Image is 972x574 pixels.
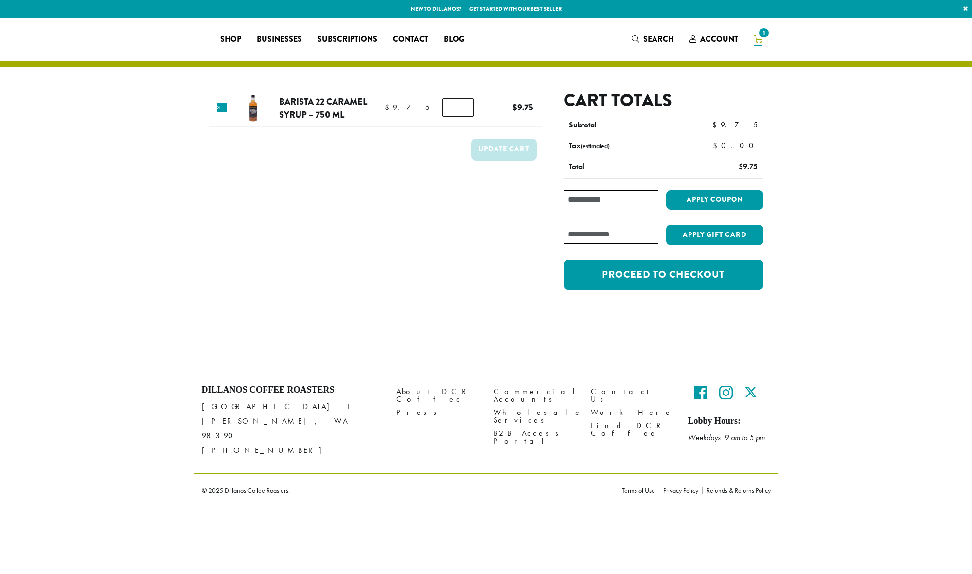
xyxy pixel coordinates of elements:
[713,141,758,151] bdi: 0.00
[471,139,537,161] button: Update cart
[385,102,393,112] span: $
[591,385,673,406] a: Contact Us
[202,487,607,494] p: © 2025 Dillanos Coffee Roasters.
[469,5,562,13] a: Get started with our best seller
[591,406,673,419] a: Work Here
[739,161,758,172] bdi: 9.75
[688,432,765,443] em: Weekdays 9 am to 5 pm
[396,385,479,406] a: About DCR Coffee
[564,157,683,178] th: Total
[202,385,382,395] h4: Dillanos Coffee Roasters
[622,487,659,494] a: Terms of Use
[666,225,763,245] button: Apply Gift Card
[393,34,428,46] span: Contact
[581,142,610,150] small: (estimated)
[659,487,702,494] a: Privacy Policy
[757,26,770,39] span: 1
[494,406,576,427] a: Wholesale Services
[237,92,269,124] img: Barista 22 Caramel Syrup - 750 ml
[624,31,682,47] a: Search
[396,406,479,419] a: Press
[688,416,771,427] h5: Lobby Hours:
[442,98,474,117] input: Product quantity
[643,34,674,45] span: Search
[385,102,430,112] bdi: 9.75
[212,32,249,47] a: Shop
[712,120,758,130] bdi: 9.75
[513,101,533,114] bdi: 9.75
[712,120,721,130] span: $
[513,101,517,114] span: $
[494,385,576,406] a: Commercial Accounts
[564,136,705,157] th: Tax
[666,190,763,210] button: Apply coupon
[220,34,241,46] span: Shop
[564,260,763,290] a: Proceed to checkout
[713,141,721,151] span: $
[739,161,743,172] span: $
[318,34,377,46] span: Subscriptions
[257,34,302,46] span: Businesses
[564,115,683,136] th: Subtotal
[217,103,227,112] a: Remove this item
[702,487,771,494] a: Refunds & Returns Policy
[202,399,382,458] p: [GEOGRAPHIC_DATA] E [PERSON_NAME], WA 98390 [PHONE_NUMBER]
[494,427,576,448] a: B2B Access Portal
[591,419,673,440] a: Find DCR Coffee
[700,34,738,45] span: Account
[279,95,367,122] a: Barista 22 Caramel Syrup – 750 ml
[444,34,464,46] span: Blog
[564,90,763,111] h2: Cart totals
